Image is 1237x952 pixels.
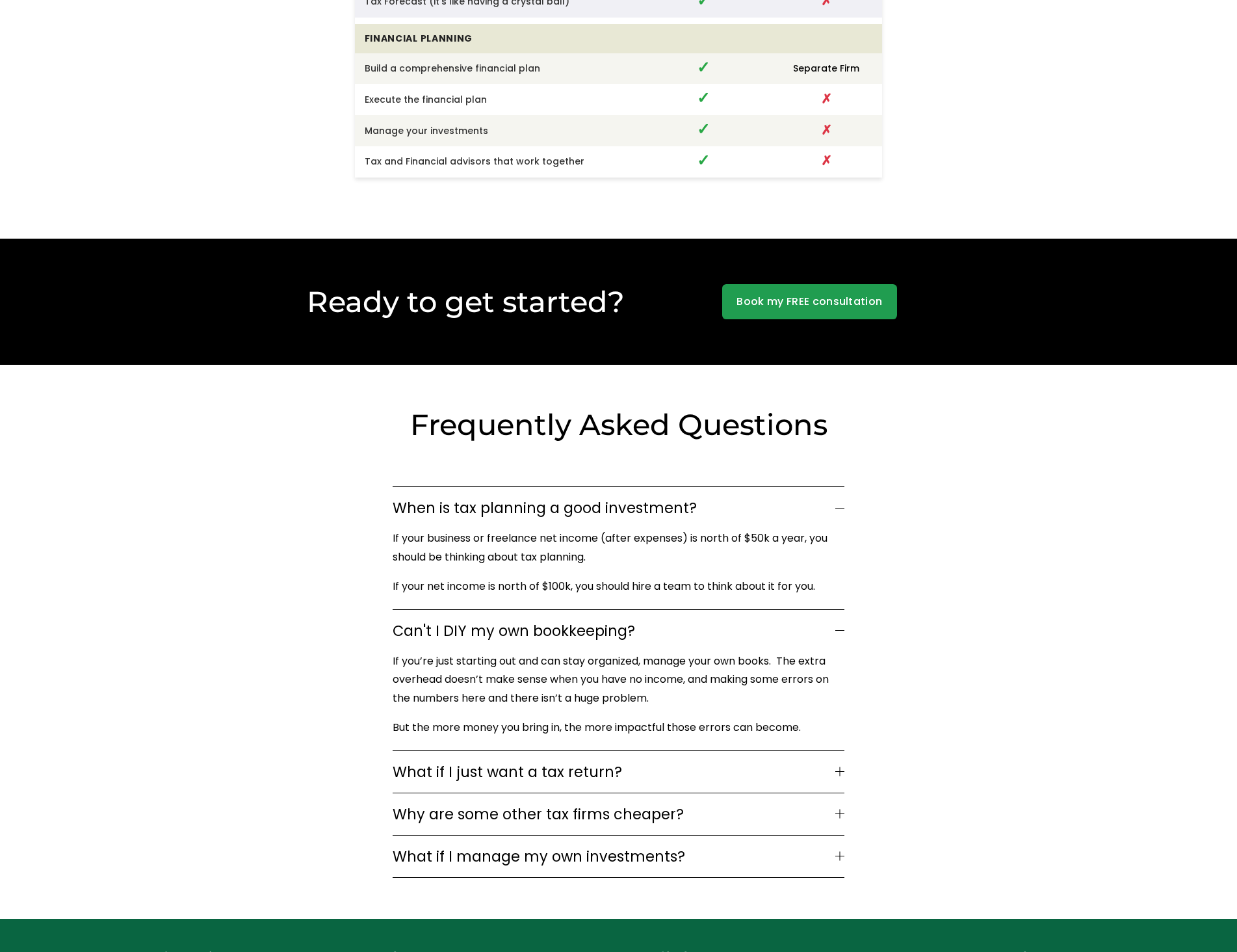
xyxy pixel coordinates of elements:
td: Tax and Financial advisors that work together [355,146,636,178]
button: What if I manage my own investments? [393,836,844,877]
span: ✓ [697,87,710,109]
div: When is tax planning a good investment? [393,529,844,609]
a: Book my FREE consultation [722,284,897,319]
td: Execute the financial plan [355,84,636,115]
h2: Frequently Asked Questions [355,406,883,443]
span: Can't I DIY my own bookkeeping? [393,620,835,642]
span: ✗ [821,121,832,139]
p: If your business or freelance net income (after expenses) is north of $50k a year, you should be ... [393,529,837,567]
span: ✓ [697,57,710,78]
span: What if I just want a tax return? [393,761,835,783]
span: ✓ [697,118,710,140]
span: When is tax planning a good investment? [393,497,835,519]
span: What if I manage my own investments? [393,845,835,867]
button: When is tax planning a good investment? [393,487,844,529]
div: Can't I DIY my own bookkeeping? [393,652,844,750]
p: But the more money you bring in, the more impactful those errors can become. [393,719,837,737]
td: Separate Firm [770,53,882,85]
td: Financial Planning [355,24,636,53]
span: ✓ [697,150,710,171]
span: ✗ [821,90,832,108]
h2: Ready to get started? [240,283,691,321]
span: Why are some other tax firms cheaper? [393,803,835,825]
td: Manage your investments [355,115,636,146]
p: If you’re just starting out and can stay organized, manage your own books. The extra overhead doe... [393,652,837,708]
button: Why are some other tax firms cheaper? [393,793,844,835]
button: Can't I DIY my own bookkeeping? [393,610,844,652]
td: Build a comprehensive financial plan [355,53,636,85]
span: ✗ [821,152,832,170]
button: What if I just want a tax return? [393,751,844,793]
p: If your net income is north of $100k, you should hire a team to think about it for you. [393,577,837,596]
